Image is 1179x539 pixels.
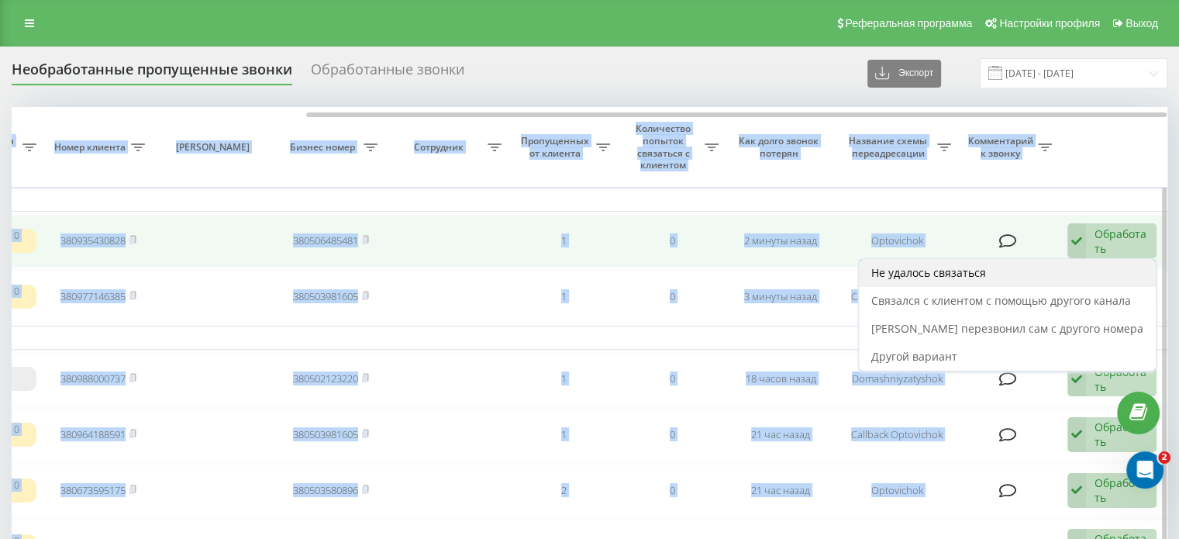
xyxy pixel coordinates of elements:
span: Название схемы переадресации [843,135,937,159]
td: 1 [509,271,618,323]
td: Optovichok [835,215,959,268]
button: Экспорт [867,60,941,88]
a: 380935430828 [60,233,126,247]
span: Реферальная программа [845,17,972,29]
td: 2 минуты назад [726,215,835,268]
td: Callback Optovichok [835,271,959,323]
a: 380964188591 [60,427,126,441]
span: 2 [1158,451,1170,464]
td: 0 [618,215,726,268]
td: Optovichok [835,464,959,517]
a: 380673595175 [60,483,126,497]
div: Обработанные звонки [311,61,464,85]
a: 380988000737 [60,371,126,385]
td: 1 [509,353,618,406]
a: 380502123220 [293,371,358,385]
div: Обработать [1095,365,1148,394]
span: [PERSON_NAME] перезвонил сам с другого номера [871,321,1143,336]
span: Другой вариант [871,349,957,364]
span: Количество попыток связаться с клиентом [626,123,705,171]
span: Номер клиента [52,141,131,154]
td: 0 [618,409,726,461]
span: Не удалось связаться [871,265,986,280]
div: Обработать [1095,226,1148,256]
iframe: Intercom live chat [1126,451,1163,489]
span: Пропущенных от клиента [517,135,596,159]
span: [PERSON_NAME] [166,141,264,154]
td: 21 час назад [726,409,835,461]
a: 380506485481 [293,233,358,247]
td: Callback Optovichok [835,409,959,461]
span: Как долго звонок потерян [739,135,822,159]
span: Бизнес номер [284,141,364,154]
span: Связался с клиентом с помощью другого канала [871,293,1131,308]
td: 1 [509,409,618,461]
td: Domashniyzatyshok [835,353,959,406]
span: Комментарий к звонку [967,135,1038,159]
span: Выход [1126,17,1158,29]
td: 0 [618,271,726,323]
a: 380977146385 [60,289,126,303]
td: 3 минуты назад [726,271,835,323]
td: 21 час назад [726,464,835,517]
div: Обработать [1095,475,1148,505]
td: 0 [618,464,726,517]
a: 380503981605 [293,289,358,303]
a: 380503580896 [293,483,358,497]
td: 18 часов назад [726,353,835,406]
td: 2 [509,464,618,517]
div: Необработанные пропущенные звонки [12,61,292,85]
div: Обработать [1095,420,1148,449]
span: Настройки профиля [999,17,1100,29]
td: 0 [618,353,726,406]
span: Сотрудник [393,141,488,154]
a: 380503981605 [293,427,358,441]
td: 1 [509,215,618,268]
